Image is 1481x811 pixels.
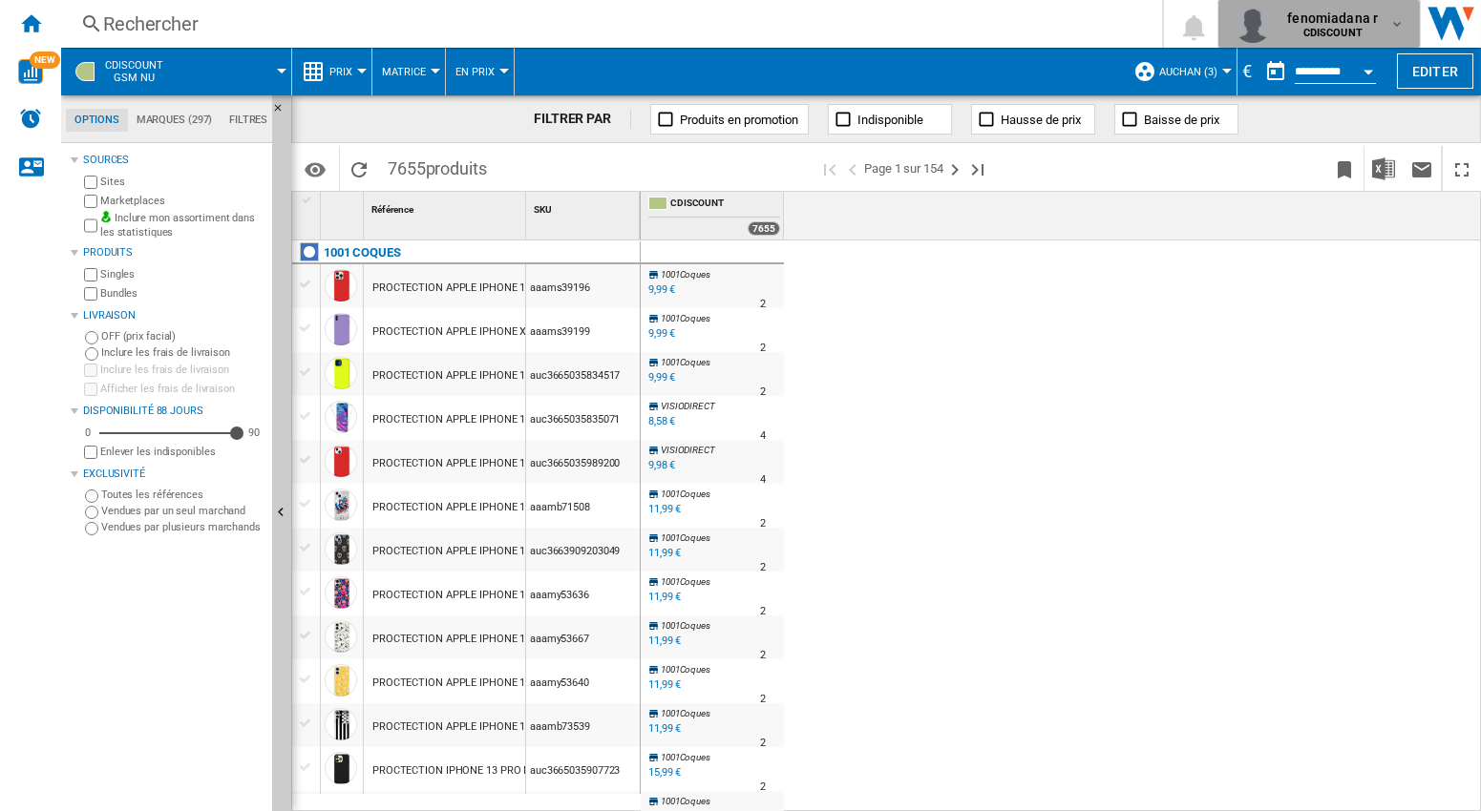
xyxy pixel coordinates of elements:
[80,426,95,440] div: 0
[645,324,675,343] div: 9,99 €
[84,268,97,281] input: Singles
[372,661,687,705] div: PROCTECTION APPLE IPHONE 16 MARGUERITTES TRANSPARENT
[83,467,264,482] div: Exclusivité
[84,364,97,377] input: Inclure les frais de livraison
[661,796,710,806] span: 1001Coques
[101,520,264,534] label: Vendues par plusieurs marchands
[645,544,681,563] div: 11,99 €
[650,104,809,135] button: Produits en promotion
[85,489,98,503] input: Toutes les références
[526,484,640,528] div: aaamb71508
[971,104,1095,135] button: Hausse de prix
[83,245,264,260] div: Produits
[1238,59,1257,83] div: €
[526,572,640,615] div: aaamy53636
[864,146,943,191] span: Page 1 sur 154
[100,267,264,281] label: Singles
[372,705,772,749] div: PROCTECTION APPLE IPHONE 16 PLUS [PERSON_NAME] BRETAGNE TRANSPARENT
[340,146,378,191] button: Recharger
[84,287,97,301] input: Bundles
[748,221,780,236] div: 7655 offers sold by CDISCOUNT
[661,620,710,631] span: 1001Coques
[99,424,240,443] md-slider: Disponibilité
[372,749,641,793] div: PROCTECTION IPHONE 13 PRO MAX SOFT TOUCH NOIR
[372,442,568,486] div: PROCTECTION APPLE IPHONE 13 ROUGE
[1144,113,1219,127] span: Baisse de prix
[526,703,640,747] div: aaamb73539
[372,617,645,661] div: PROCTECTION APPLE IPHONE 16 FLEURS TRANSPARENT
[302,48,362,95] div: Prix
[1403,146,1441,191] button: Envoyer ce rapport par email
[378,146,497,186] span: 7655
[85,347,98,361] input: Inclure les frais de livraison
[30,52,60,69] span: NEW
[103,10,1112,37] div: Rechercher
[221,109,276,132] md-tab-item: Filtres
[83,308,264,323] div: Livraison
[100,382,264,396] label: Afficher les frais de livraison
[648,634,681,647] div: 11,99 €
[372,310,571,354] div: PROCTECTION APPLE IPHONE XS VIOLET
[526,264,640,308] div: aaams39196
[1159,66,1217,78] span: Auchan (3)
[760,383,766,402] div: Délai de livraison : 2 jours
[943,146,966,191] button: Page suivante
[760,295,766,314] div: Délai de livraison : 2 jours
[645,192,784,239] div: CDISCOUNT 7655 offers sold by CDISCOUNT
[526,615,640,659] div: aaamy53667
[455,48,504,95] div: En Prix
[645,632,681,651] div: 11,99 €
[648,766,681,779] div: 15,99 €
[760,602,766,621] div: Délai de livraison : 2 jours
[760,646,766,665] div: Délai de livraison : 2 jours
[368,192,525,221] div: Référence Sort None
[84,176,97,189] input: Sites
[526,747,640,791] div: auc3665035907723
[760,339,766,358] div: Délai de livraison : 2 jours
[1133,48,1227,95] div: Auchan (3)
[1397,53,1473,89] button: Editer
[661,357,710,367] span: 1001Coques
[455,66,495,78] span: En Prix
[1351,52,1386,86] button: Open calendar
[371,204,413,215] span: Référence
[648,459,675,471] div: 9,98 €
[760,470,766,489] div: Délai de livraison : 4 jours
[760,778,766,797] div: Délai de livraison : 2 jours
[760,514,766,533] div: Délai de livraison : 2 jours
[100,211,264,240] label: Inclure mon assortiment dans les statistiques
[534,204,552,215] span: SKU
[648,547,681,559] div: 11,99 €
[1234,5,1272,43] img: profile.jpg
[818,146,841,191] button: Première page
[372,573,704,617] div: PROCTECTION APPLE IPHONE 16 FLEURS EXOTIQUES TRANSPARENT
[661,445,715,455] span: VISIODIRECT
[100,194,264,208] label: Marketplaces
[534,110,631,129] div: FILTRER PAR
[1114,104,1238,135] button: Baisse de prix
[645,412,675,431] div: 8,58 €
[760,558,766,577] div: Délai de livraison : 2 jours
[661,269,710,280] span: 1001Coques
[661,752,710,762] span: 1001Coques
[526,659,640,703] div: aaamy53640
[645,281,675,300] div: 9,99 €
[526,396,640,440] div: auc3665035835071
[645,368,675,387] div: 9,99 €
[648,591,681,603] div: 11,99 €
[841,146,864,191] button: >Page précédente
[526,352,640,396] div: auc3665035834517
[101,504,264,518] label: Vendues par un seul marchand
[526,528,640,572] div: auc3663909203049
[19,107,42,130] img: alerts-logo.svg
[85,522,98,535] input: Vendues par plusieurs marchands
[128,109,221,132] md-tab-item: Marques (297)
[372,398,636,442] div: PROCTECTION APPLE IPHONE 12 PRO TRANSPARENTE
[648,415,675,427] div: 8,58 €
[645,500,681,519] div: 11,99 €
[105,59,163,84] span: CDISCOUNT:Gsm nu
[648,678,681,691] div: 11,99 €
[661,708,710,718] span: 1001Coques
[84,214,97,238] input: Inclure mon assortiment dans les statistiques
[661,576,710,587] span: 1001Coques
